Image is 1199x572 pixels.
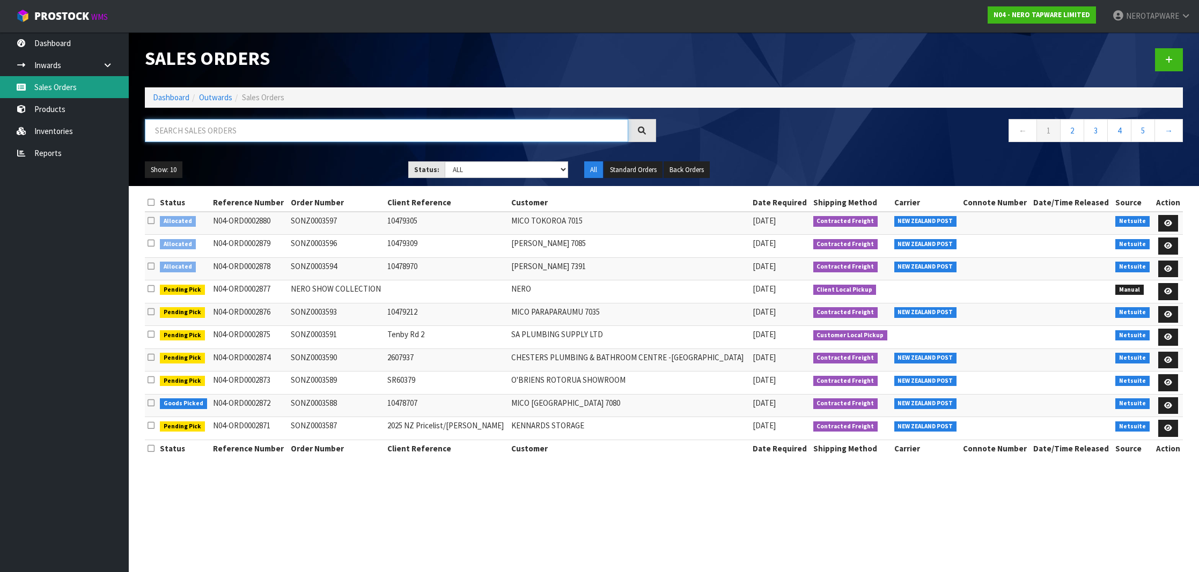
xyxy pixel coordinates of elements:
a: 5 [1131,119,1155,142]
span: NEW ZEALAND POST [894,398,957,409]
span: Pending Pick [160,307,205,318]
th: Status [157,440,210,457]
a: 3 [1084,119,1108,142]
th: Date Required [750,440,811,457]
span: NEROTAPWARE [1126,11,1179,21]
span: Contracted Freight [813,239,878,250]
strong: Status: [414,165,439,174]
th: Source [1113,194,1153,211]
td: 10479212 [385,303,509,326]
span: Netsuite [1115,421,1150,432]
span: NEW ZEALAND POST [894,421,957,432]
th: Customer [509,194,750,211]
td: SR60379 [385,372,509,395]
span: NEW ZEALAND POST [894,262,957,272]
a: 2 [1060,119,1084,142]
td: N04-ORD0002879 [210,235,288,258]
td: SA PLUMBING SUPPLY LTD [509,326,750,349]
span: [DATE] [753,307,776,317]
td: 10478707 [385,394,509,417]
span: NEW ZEALAND POST [894,353,957,363]
span: Customer Local Pickup [813,330,888,341]
td: SONZ0003587 [288,417,385,440]
th: Action [1153,440,1183,457]
th: Connote Number [960,194,1031,211]
span: Netsuite [1115,307,1150,318]
th: Status [157,194,210,211]
span: Pending Pick [160,376,205,387]
th: Reference Number [210,194,288,211]
th: Client Reference [385,194,509,211]
span: Pending Pick [160,353,205,363]
td: SONZ0003596 [288,235,385,258]
span: NEW ZEALAND POST [894,307,957,318]
td: N04-ORD0002874 [210,348,288,372]
span: NEW ZEALAND POST [894,216,957,227]
span: [DATE] [753,329,776,339]
td: [PERSON_NAME] 7085 [509,235,750,258]
span: [DATE] [753,398,776,408]
td: N04-ORD0002871 [210,417,288,440]
button: Show: 10 [145,161,182,179]
button: Back Orders [664,161,710,179]
td: MICO [GEOGRAPHIC_DATA] 7080 [509,394,750,417]
th: Carrier [892,440,960,457]
span: [DATE] [753,238,776,248]
span: [DATE] [753,352,776,362]
span: Pending Pick [160,330,205,341]
th: Date/Time Released [1031,194,1113,211]
td: SONZ0003588 [288,394,385,417]
span: NEW ZEALAND POST [894,376,957,387]
span: [DATE] [753,261,776,271]
span: Pending Pick [160,421,205,432]
th: Client Reference [385,440,509,457]
th: Order Number [288,440,385,457]
td: SONZ0003591 [288,326,385,349]
td: CHESTERS PLUMBING & BATHROOM CENTRE -[GEOGRAPHIC_DATA] [509,348,750,372]
th: Reference Number [210,440,288,457]
td: SONZ0003597 [288,212,385,235]
th: Customer [509,440,750,457]
a: → [1154,119,1183,142]
span: Sales Orders [242,92,284,102]
th: Shipping Method [811,194,892,211]
td: 10479305 [385,212,509,235]
td: Tenby Rd 2 [385,326,509,349]
td: NERO [509,280,750,303]
td: N04-ORD0002880 [210,212,288,235]
td: SONZ0003590 [288,348,385,372]
td: 2607937 [385,348,509,372]
span: Contracted Freight [813,262,878,272]
a: Dashboard [153,92,189,102]
td: MICO PARAPARAUMU 7035 [509,303,750,326]
span: Contracted Freight [813,376,878,387]
span: Contracted Freight [813,216,878,227]
td: 10478970 [385,257,509,280]
th: Source [1113,440,1153,457]
small: WMS [91,12,108,22]
span: Netsuite [1115,376,1150,387]
span: Goods Picked [160,398,207,409]
td: O'BRIENS ROTORUA SHOWROOM [509,372,750,395]
td: N04-ORD0002877 [210,280,288,303]
a: Outwards [199,92,232,102]
span: Allocated [160,216,196,227]
th: Date/Time Released [1031,440,1113,457]
a: 1 [1036,119,1061,142]
span: NEW ZEALAND POST [894,239,957,250]
td: N04-ORD0002873 [210,372,288,395]
button: All [584,161,603,179]
img: cube-alt.png [16,9,30,23]
span: [DATE] [753,284,776,294]
th: Date Required [750,194,811,211]
td: MICO TOKOROA 7015 [509,212,750,235]
td: N04-ORD0002872 [210,394,288,417]
a: 4 [1107,119,1131,142]
th: Order Number [288,194,385,211]
td: KENNARDS STORAGE [509,417,750,440]
a: ← [1009,119,1037,142]
span: Netsuite [1115,353,1150,363]
td: SONZ0003594 [288,257,385,280]
span: Contracted Freight [813,307,878,318]
span: Manual [1115,285,1144,295]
